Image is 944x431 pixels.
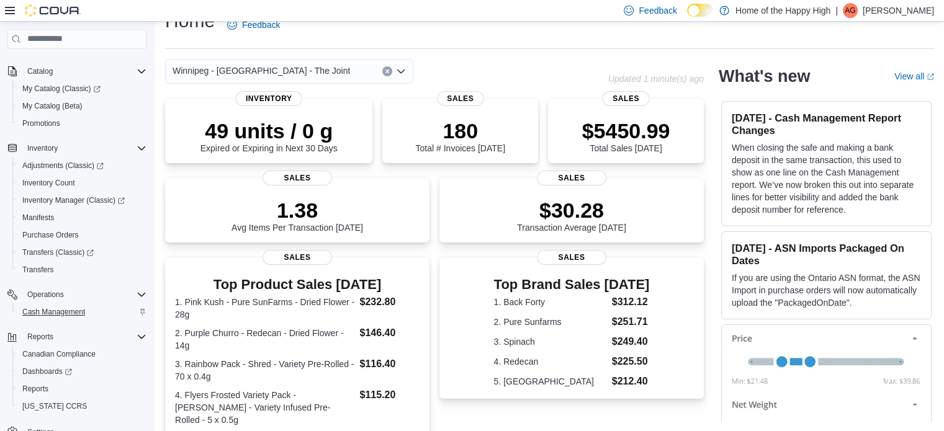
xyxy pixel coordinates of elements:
[12,345,151,363] button: Canadian Compliance
[17,193,130,208] a: Inventory Manager (Classic)
[12,226,151,244] button: Purchase Orders
[17,81,106,96] a: My Catalog (Classic)
[17,347,146,362] span: Canadian Compliance
[894,71,934,81] a: View allExternal link
[17,158,146,173] span: Adjustments (Classic)
[17,399,146,414] span: Washington CCRS
[863,3,934,18] p: [PERSON_NAME]
[22,367,72,376] span: Dashboards
[845,3,855,18] span: AG
[22,161,104,171] span: Adjustments (Classic)
[612,354,650,369] dd: $225.50
[359,388,419,402] dd: $115.20
[175,358,354,383] dt: 3. Rainbow Pack - Shred - Variety Pre-Rolled - 70 x 0.4g
[17,193,146,208] span: Inventory Manager (Classic)
[22,401,87,411] span: [US_STATE] CCRS
[537,171,606,185] span: Sales
[22,64,146,79] span: Catalog
[22,287,146,302] span: Operations
[17,81,146,96] span: My Catalog (Classic)
[735,3,830,18] p: Home of the Happy High
[17,262,146,277] span: Transfers
[582,118,670,153] div: Total Sales [DATE]
[517,198,626,223] p: $30.28
[835,3,838,18] p: |
[17,245,99,260] a: Transfers (Classic)
[732,272,921,309] p: If you are using the Ontario ASN format, the ASN Import in purchase orders will now automatically...
[927,73,934,81] svg: External link
[843,3,858,18] div: Ajay Gond
[22,384,48,394] span: Reports
[12,363,151,380] a: Dashboards
[22,230,79,240] span: Purchase Orders
[608,74,704,84] p: Updated 1 minute(s) ago
[17,381,146,396] span: Reports
[242,19,280,31] span: Feedback
[232,198,363,223] p: 1.38
[17,228,146,242] span: Purchase Orders
[22,265,53,275] span: Transfers
[173,63,350,78] span: Winnipeg - [GEOGRAPHIC_DATA] - The Joint
[22,118,60,128] span: Promotions
[17,245,146,260] span: Transfers (Classic)
[359,295,419,309] dd: $232.80
[22,287,69,302] button: Operations
[17,158,109,173] a: Adjustments (Classic)
[200,118,338,153] div: Expired or Expiring in Next 30 Days
[2,286,151,303] button: Operations
[494,355,607,368] dt: 4. Redecan
[612,314,650,329] dd: $251.71
[359,326,419,340] dd: $146.40
[2,328,151,345] button: Reports
[732,141,921,216] p: When closing the safe and making a bank deposit in the same transaction, this used to show as one...
[732,112,921,136] h3: [DATE] - Cash Management Report Changes
[2,140,151,157] button: Inventory
[22,307,85,317] span: Cash Management
[22,141,63,156] button: Inventory
[494,296,607,308] dt: 1. Back Forty
[603,91,649,106] span: Sales
[22,84,101,94] span: My Catalog (Classic)
[687,4,713,17] input: Dark Mode
[27,143,58,153] span: Inventory
[12,244,151,261] a: Transfers (Classic)
[17,228,84,242] a: Purchase Orders
[22,247,94,257] span: Transfers (Classic)
[12,209,151,226] button: Manifests
[17,116,146,131] span: Promotions
[12,157,151,174] a: Adjustments (Classic)
[27,290,64,300] span: Operations
[22,213,54,223] span: Manifests
[175,277,420,292] h3: Top Product Sales [DATE]
[22,178,75,188] span: Inventory Count
[494,335,607,348] dt: 3. Spinach
[222,12,285,37] a: Feedback
[17,399,92,414] a: [US_STATE] CCRS
[12,192,151,209] a: Inventory Manager (Classic)
[17,364,77,379] a: Dashboards
[17,176,80,190] a: Inventory Count
[17,210,59,225] a: Manifests
[175,389,354,426] dt: 4. Flyers Frosted Variety Pack - [PERSON_NAME] - Variety Infused Pre-Rolled - 5 x 0.5g
[27,66,53,76] span: Catalog
[22,195,125,205] span: Inventory Manager (Classic)
[382,66,392,76] button: Clear input
[22,101,83,111] span: My Catalog (Beta)
[12,80,151,97] a: My Catalog (Classic)
[17,304,90,319] a: Cash Management
[732,242,921,267] h3: [DATE] - ASN Imports Packaged On Dates
[175,327,354,352] dt: 2. Purple Churro - Redecan - Dried Flower - 14g
[22,329,146,344] span: Reports
[582,118,670,143] p: $5450.99
[17,99,88,113] a: My Catalog (Beta)
[396,66,406,76] button: Open list of options
[437,91,483,106] span: Sales
[17,176,146,190] span: Inventory Count
[494,375,607,388] dt: 5. [GEOGRAPHIC_DATA]
[12,380,151,398] button: Reports
[263,250,332,265] span: Sales
[25,4,81,17] img: Cova
[12,303,151,321] button: Cash Management
[612,334,650,349] dd: $249.40
[612,374,650,389] dd: $212.40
